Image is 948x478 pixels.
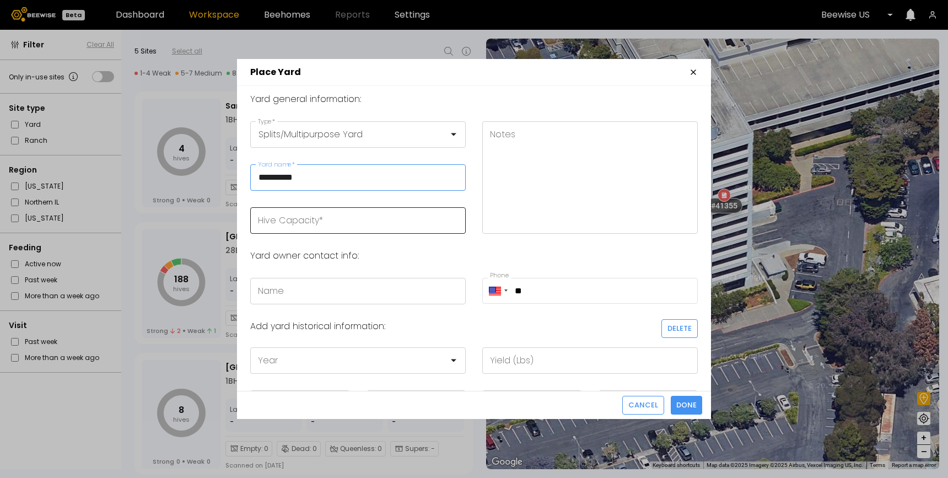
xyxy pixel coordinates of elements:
div: Yard owner contact info: [250,251,698,260]
span: Cancel [628,400,658,411]
button: Done [671,396,702,415]
div: Yard general information: [250,95,698,104]
span: Delete [667,323,692,334]
button: Cancel [622,396,664,415]
span: Done [676,400,697,411]
h2: Place Yard [250,68,301,77]
div: Add yard historical information : [250,322,698,331]
div: Phone [488,272,511,278]
div: United States: + 1 [482,278,511,304]
button: Delete [661,319,698,338]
